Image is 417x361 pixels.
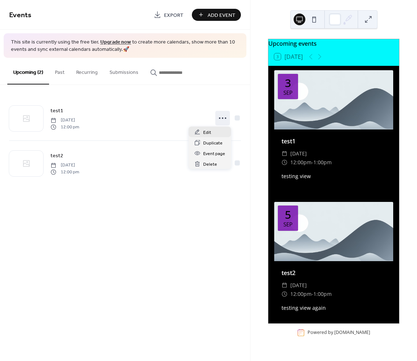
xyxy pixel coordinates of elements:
div: testing view again [274,304,393,312]
span: [DATE] [290,149,307,158]
span: 1:00pm [313,158,332,167]
a: Upgrade now [100,37,131,47]
a: [DOMAIN_NAME] [334,330,370,336]
span: Add Event [208,11,235,19]
div: 5 [285,209,291,220]
div: Sep [283,90,293,95]
span: 12:00pm [290,158,312,167]
div: testing view [274,172,393,180]
div: Upcoming events [268,39,399,48]
span: - [312,290,313,298]
span: Delete [203,161,217,168]
span: [DATE] [290,281,307,290]
span: 12:00pm [290,290,312,298]
button: Past [49,58,70,84]
button: Add Event [192,9,241,21]
span: Duplicate [203,139,223,147]
span: 1:00pm [313,290,332,298]
button: Recurring [70,58,104,84]
span: Event page [203,150,225,158]
div: ​ [282,149,287,158]
span: Export [164,11,183,19]
div: ​ [282,290,287,298]
span: [DATE] [51,162,79,169]
span: Edit [203,129,211,136]
div: ​ [282,158,287,167]
span: Events [9,8,31,22]
span: 12:00 pm [51,124,79,130]
span: 12:00 pm [51,169,79,175]
a: test1 [51,106,63,115]
div: 3 [285,78,291,89]
button: Submissions [104,58,144,84]
div: ​ [282,281,287,290]
span: - [312,158,313,167]
a: test2 [51,151,63,160]
span: [DATE] [51,117,79,124]
div: Powered by [308,330,370,336]
button: Upcoming (2) [7,58,49,84]
div: test2 [274,268,393,277]
a: Export [148,9,189,21]
span: This site is currently using the free tier. to create more calendars, show more than 10 events an... [11,39,239,53]
div: Sep [283,222,293,227]
div: test1 [274,137,393,146]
